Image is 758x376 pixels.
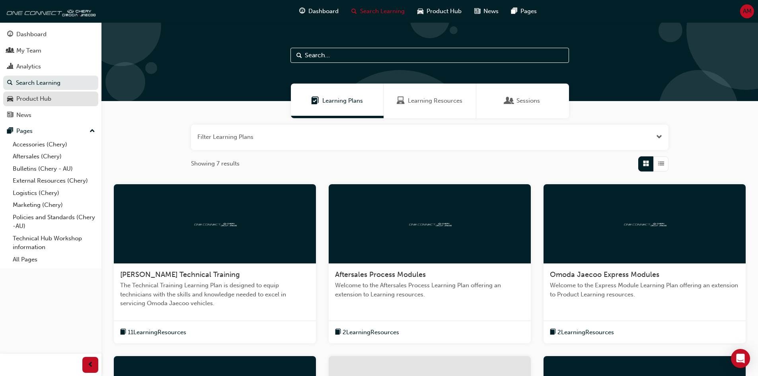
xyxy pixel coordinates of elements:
span: Learning Resources [408,96,462,105]
a: oneconnectAftersales Process ModulesWelcome to the Aftersales Process Learning Plan offering an e... [329,184,531,344]
div: My Team [16,46,41,55]
span: 2 Learning Resources [343,328,399,337]
a: Technical Hub Workshop information [10,232,98,253]
span: guage-icon [299,6,305,16]
span: 11 Learning Resources [128,328,186,337]
a: External Resources (Chery) [10,175,98,187]
span: Welcome to the Aftersales Process Learning Plan offering an extension to Learning resources. [335,281,524,299]
span: List [658,159,664,168]
span: book-icon [120,327,126,337]
div: Analytics [16,62,41,71]
div: Open Intercom Messenger [731,349,750,368]
a: Learning PlansLearning Plans [291,84,384,118]
span: Showing 7 results [191,159,240,168]
div: Pages [16,127,33,136]
span: book-icon [550,327,556,337]
span: Learning Plans [322,96,363,105]
span: news-icon [7,112,13,119]
span: Product Hub [427,7,462,16]
a: Learning ResourcesLearning Resources [384,84,476,118]
a: oneconnect[PERSON_NAME] Technical TrainingThe Technical Training Learning Plan is designed to equ... [114,184,316,344]
a: Bulletins (Chery - AU) [10,163,98,175]
span: search-icon [7,80,13,87]
button: Open the filter [656,132,662,142]
a: My Team [3,43,98,58]
span: [PERSON_NAME] Technical Training [120,270,240,279]
span: up-icon [90,126,95,136]
span: The Technical Training Learning Plan is designed to equip technicians with the skills and knowled... [120,281,310,308]
a: Aftersales (Chery) [10,150,98,163]
span: pages-icon [511,6,517,16]
span: Learning Resources [397,96,405,105]
div: Dashboard [16,30,47,39]
span: Sessions [516,96,540,105]
button: DashboardMy TeamAnalyticsSearch LearningProduct HubNews [3,25,98,124]
span: Dashboard [308,7,339,16]
span: Pages [520,7,537,16]
button: Pages [3,124,98,138]
span: AM [743,7,752,16]
a: guage-iconDashboard [293,3,345,19]
a: Search Learning [3,76,98,90]
span: guage-icon [7,31,13,38]
a: car-iconProduct Hub [411,3,468,19]
a: Dashboard [3,27,98,42]
span: News [483,7,499,16]
button: book-icon2LearningResources [550,327,614,337]
span: Search [296,51,302,60]
span: Search Learning [360,7,405,16]
div: Product Hub [16,94,51,103]
a: SessionsSessions [476,84,569,118]
span: Learning Plans [311,96,319,105]
a: search-iconSearch Learning [345,3,411,19]
span: Aftersales Process Modules [335,270,426,279]
a: News [3,108,98,123]
a: Analytics [3,59,98,74]
span: Welcome to the Express Module Learning Plan offering an extension to Product Learning resources. [550,281,739,299]
a: Product Hub [3,92,98,106]
button: AM [740,4,754,18]
a: Marketing (Chery) [10,199,98,211]
a: pages-iconPages [505,3,543,19]
a: Accessories (Chery) [10,138,98,151]
a: All Pages [10,253,98,266]
a: news-iconNews [468,3,505,19]
button: book-icon2LearningResources [335,327,399,337]
a: oneconnectOmoda Jaecoo Express ModulesWelcome to the Express Module Learning Plan offering an ext... [544,184,746,344]
span: news-icon [474,6,480,16]
span: prev-icon [88,360,94,370]
span: car-icon [7,95,13,103]
span: search-icon [351,6,357,16]
span: Omoda Jaecoo Express Modules [550,270,659,279]
span: people-icon [7,47,13,55]
img: oneconnect [623,220,666,227]
span: 2 Learning Resources [557,328,614,337]
span: Sessions [505,96,513,105]
div: News [16,111,31,120]
a: Policies and Standards (Chery -AU) [10,211,98,232]
button: book-icon11LearningResources [120,327,186,337]
span: book-icon [335,327,341,337]
img: oneconnect [193,220,237,227]
span: pages-icon [7,128,13,135]
input: Search... [290,48,569,63]
span: Grid [643,159,649,168]
img: oneconnect [4,3,95,19]
a: Logistics (Chery) [10,187,98,199]
img: oneconnect [408,220,452,227]
span: chart-icon [7,63,13,70]
span: car-icon [417,6,423,16]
